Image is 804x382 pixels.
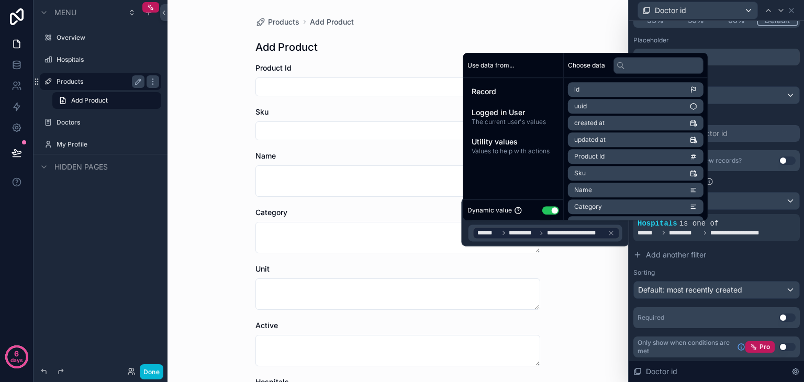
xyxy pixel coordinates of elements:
[472,107,555,118] span: Logged in User
[57,55,159,64] label: Hospitals
[52,92,161,109] a: Add Product
[255,151,276,160] span: Name
[633,36,669,44] label: Placeholder
[468,203,543,220] button: Hospitals
[646,250,706,260] span: Add another filter
[638,313,664,322] div: Required
[633,268,655,277] label: Sorting
[54,7,76,18] span: Menu
[760,343,770,351] span: Pro
[255,107,269,116] span: Sku
[679,219,719,228] span: is one of
[638,219,677,228] span: Hospitals
[472,118,555,126] span: The current user's values
[255,17,299,27] a: Products
[255,321,278,330] span: Active
[472,147,555,155] span: Values to help with actions
[10,353,23,367] p: days
[54,162,108,172] span: Hidden pages
[14,349,19,359] p: 6
[57,77,140,86] label: Products
[547,203,622,220] button: Is one of
[638,339,733,355] span: Only show when conditions are met
[633,86,800,104] button: Default
[472,137,555,147] span: Utility values
[255,63,292,72] span: Product Id
[255,208,287,217] span: Category
[268,17,299,27] span: Products
[255,40,318,54] h1: Add Product
[467,61,514,70] span: Use data from...
[638,285,742,294] span: Default: most recently created
[463,78,563,164] div: scrollable content
[255,264,270,273] span: Unit
[568,61,605,70] span: Choose data
[633,281,800,299] button: Default: most recently created
[57,33,159,42] label: Overview
[472,86,555,97] span: Record
[57,140,159,149] label: My Profile
[310,17,354,27] a: Add Product
[71,96,108,105] span: Add Product
[633,245,800,264] button: Add another filter
[638,2,758,19] button: Doctor id
[646,366,677,377] span: Doctor id
[140,364,163,379] button: Done
[57,118,159,127] label: Doctors
[655,5,686,16] span: Doctor id
[467,206,512,215] span: Dynamic value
